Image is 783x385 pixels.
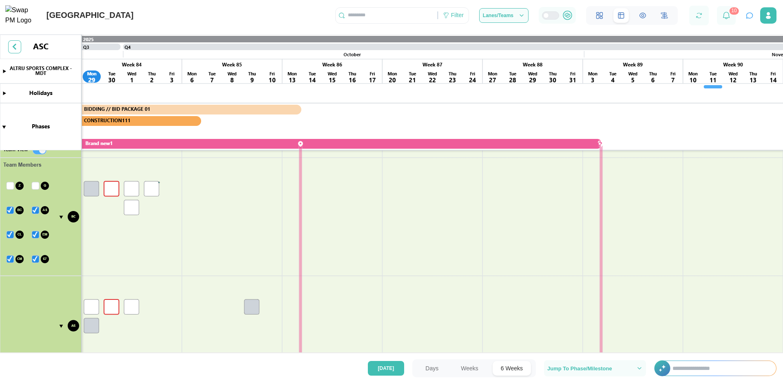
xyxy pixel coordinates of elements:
[451,11,464,20] div: Filter
[693,10,705,21] button: Refresh Grid
[46,9,134,22] div: [GEOGRAPHIC_DATA]
[479,8,529,23] button: Lanes/Teams
[453,361,487,376] button: Weeks
[744,10,755,21] button: Open project assistant
[493,361,531,376] button: 6 Weeks
[544,360,646,376] button: Jump To Phase/Milestone
[378,361,394,375] span: [DATE]
[729,7,739,15] div: 10
[368,361,405,376] button: [DATE]
[417,361,447,376] button: Days
[654,361,776,376] div: +
[547,366,612,371] span: Jump To Phase/Milestone
[483,13,513,18] span: Lanes/Teams
[5,5,38,26] img: Swap PM Logo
